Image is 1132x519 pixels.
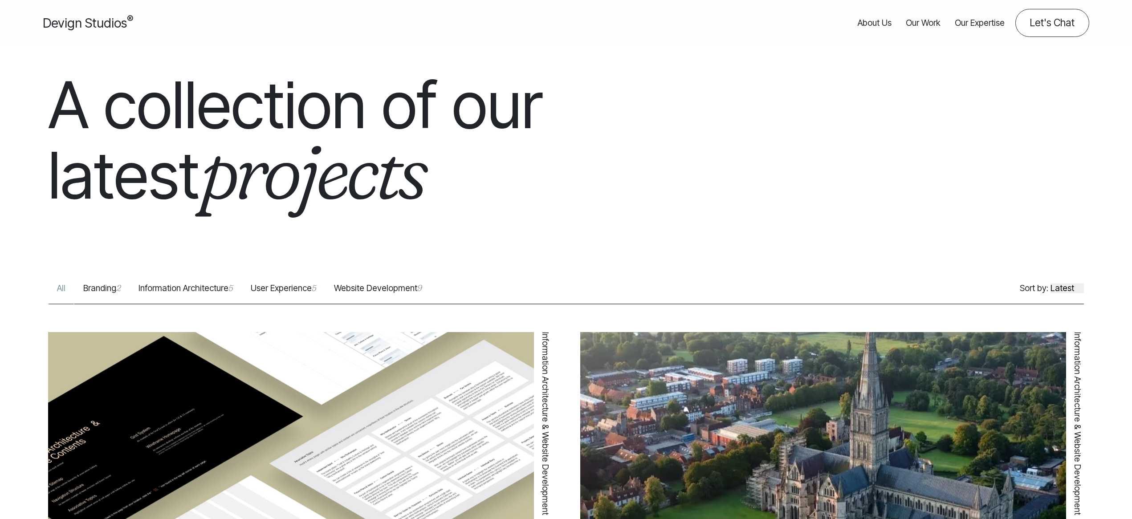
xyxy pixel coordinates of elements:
a: About Us [858,9,892,37]
span: Information Architecture & Website Development [539,332,552,515]
sup: ® [127,13,133,25]
a: Contact us about your project [1015,9,1089,37]
a: Browse our Branding projects [74,282,130,304]
a: All [48,282,74,304]
h1: A collection of our latest [48,70,818,211]
em: 5 [228,283,233,293]
a: Browse our Information Architecture projects [130,282,242,304]
a: Our Expertise [955,9,1005,37]
em: 5 [312,283,316,293]
a: Browse our User Experience projects [242,282,325,304]
a: Our Work [906,9,941,37]
em: 2 [116,283,121,293]
a: Browse our Website Development projects [325,282,431,304]
a: Devign Studios® Homepage [43,13,133,32]
span: Information Architecture & Website Development [1071,332,1084,515]
em: 9 [417,283,422,293]
label: Sort by: [1020,282,1048,295]
span: Devign Studios [43,15,133,31]
em: projects [200,124,424,219]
